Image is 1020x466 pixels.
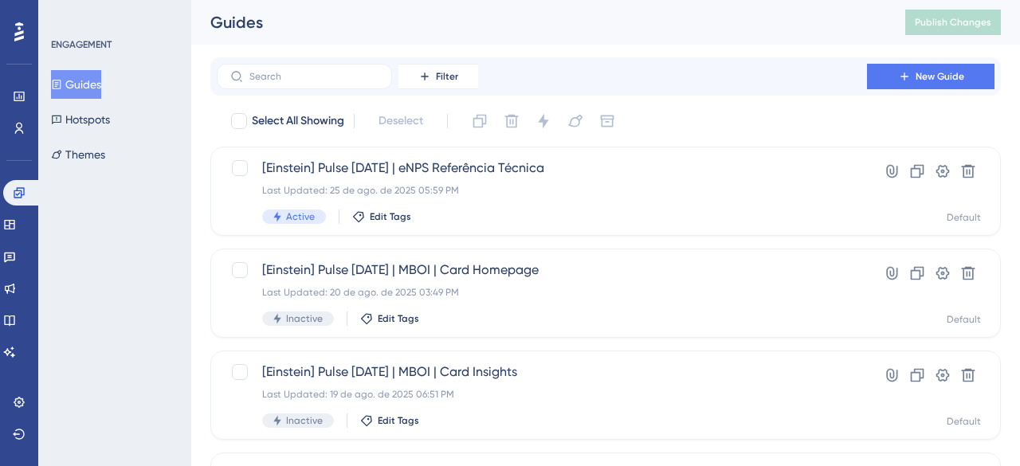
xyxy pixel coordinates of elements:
[947,415,981,428] div: Default
[370,210,411,223] span: Edit Tags
[262,159,822,178] span: [Einstein] Pulse [DATE] | eNPS Referência Técnica
[867,64,994,89] button: New Guide
[916,70,964,83] span: New Guide
[210,11,865,33] div: Guides
[262,260,822,280] span: [Einstein] Pulse [DATE] | MBOI | Card Homepage
[51,38,112,51] div: ENGAGEMENT
[360,414,419,427] button: Edit Tags
[262,388,822,401] div: Last Updated: 19 de ago. de 2025 06:51 PM
[51,105,110,134] button: Hotspots
[905,10,1001,35] button: Publish Changes
[286,210,315,223] span: Active
[947,313,981,326] div: Default
[378,414,419,427] span: Edit Tags
[436,70,458,83] span: Filter
[947,211,981,224] div: Default
[364,107,437,135] button: Deselect
[360,312,419,325] button: Edit Tags
[51,140,105,169] button: Themes
[51,70,101,99] button: Guides
[379,112,423,131] span: Deselect
[398,64,478,89] button: Filter
[286,312,323,325] span: Inactive
[262,286,822,299] div: Last Updated: 20 de ago. de 2025 03:49 PM
[352,210,411,223] button: Edit Tags
[252,112,344,131] span: Select All Showing
[262,362,822,382] span: [Einstein] Pulse [DATE] | MBOI | Card Insights
[378,312,419,325] span: Edit Tags
[249,71,379,82] input: Search
[262,184,822,197] div: Last Updated: 25 de ago. de 2025 05:59 PM
[915,16,991,29] span: Publish Changes
[286,414,323,427] span: Inactive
